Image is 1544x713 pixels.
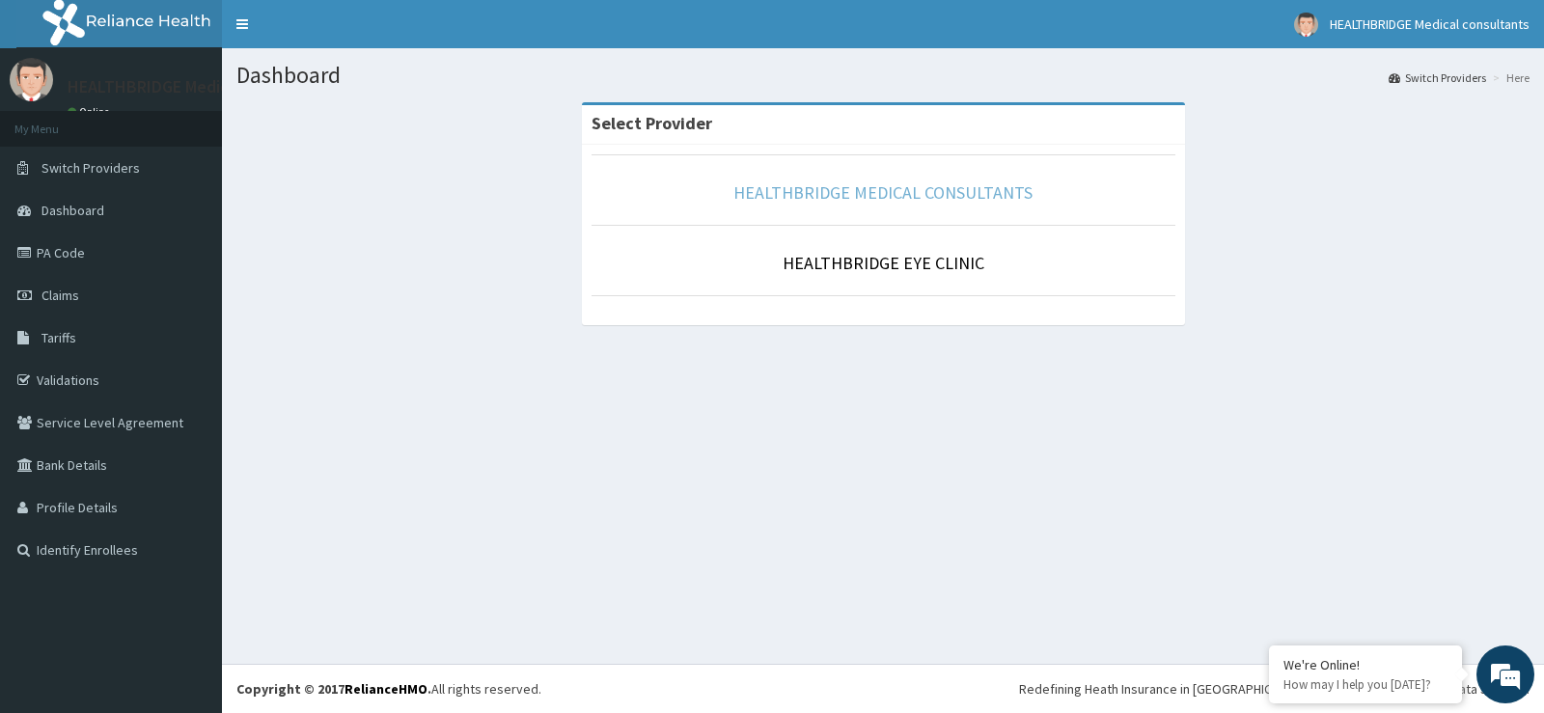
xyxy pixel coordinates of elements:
[783,252,984,274] a: HEALTHBRIDGE EYE CLINIC
[10,58,53,101] img: User Image
[1283,656,1447,673] div: We're Online!
[1283,676,1447,693] p: How may I help you today?
[592,112,712,134] strong: Select Provider
[1488,69,1530,86] li: Here
[236,680,431,698] strong: Copyright © 2017 .
[222,664,1544,713] footer: All rights reserved.
[1019,679,1530,699] div: Redefining Heath Insurance in [GEOGRAPHIC_DATA] using Telemedicine and Data Science!
[733,181,1033,204] a: HEALTHBRIDGE MEDICAL CONSULTANTS
[1330,15,1530,33] span: HEALTHBRIDGE Medical consultants
[68,78,337,96] p: HEALTHBRIDGE Medical consultants
[1294,13,1318,37] img: User Image
[1389,69,1486,86] a: Switch Providers
[41,159,140,177] span: Switch Providers
[345,680,427,698] a: RelianceHMO
[68,105,114,119] a: Online
[236,63,1530,88] h1: Dashboard
[41,329,76,346] span: Tariffs
[41,202,104,219] span: Dashboard
[41,287,79,304] span: Claims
